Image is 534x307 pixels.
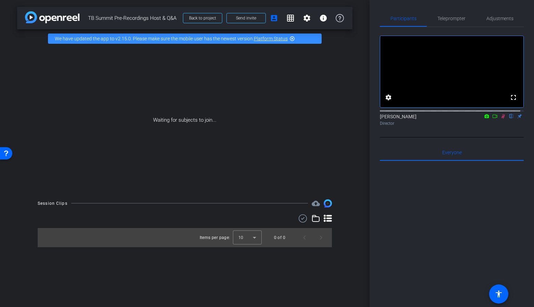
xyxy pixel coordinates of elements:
button: Back to project [183,13,222,23]
span: TB Summit Pre-Recordings Host & Q&A [88,11,179,25]
span: Everyone [442,150,462,155]
div: Waiting for subjects to join... [17,48,352,192]
mat-icon: fullscreen [509,93,518,102]
span: Back to project [189,16,216,21]
button: Previous page [296,229,313,246]
span: Adjustments [486,16,513,21]
div: Director [380,120,524,126]
span: Send invite [236,15,256,21]
mat-icon: info [319,14,327,22]
button: Send invite [226,13,266,23]
span: Participants [390,16,417,21]
img: Session clips [324,199,332,208]
a: Platform Status [254,36,288,41]
mat-icon: settings [384,93,393,102]
mat-icon: settings [303,14,311,22]
mat-icon: accessibility [495,290,503,298]
mat-icon: highlight_off [289,36,295,41]
div: Session Clips [38,200,67,207]
mat-icon: account_box [270,14,278,22]
div: We have updated the app to v2.15.0. Please make sure the mobile user has the newest version. [48,34,322,44]
img: app-logo [25,11,79,23]
button: Next page [313,229,329,246]
span: Destinations for your clips [312,199,320,208]
mat-icon: cloud_upload [312,199,320,208]
div: [PERSON_NAME] [380,113,524,126]
div: Items per page: [200,234,230,241]
mat-icon: flip [507,113,516,119]
div: 0 of 0 [274,234,285,241]
span: Teleprompter [437,16,465,21]
mat-icon: grid_on [286,14,295,22]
